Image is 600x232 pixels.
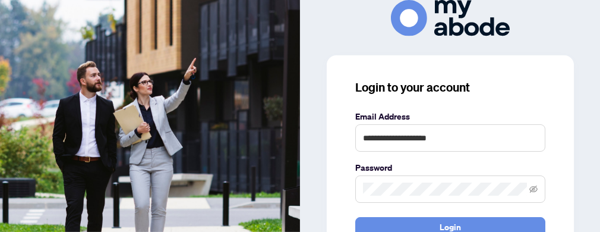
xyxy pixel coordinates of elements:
h3: Login to your account [355,79,545,96]
span: eye-invisible [529,185,538,193]
label: Email Address [355,110,545,123]
label: Password [355,161,545,174]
